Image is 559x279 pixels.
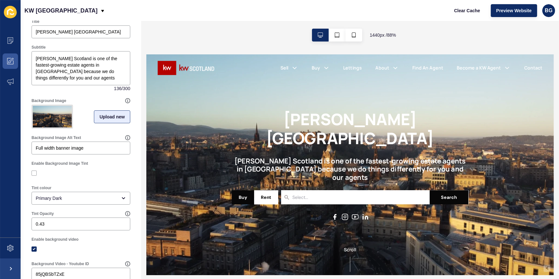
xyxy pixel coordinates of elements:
label: Background Image [32,98,66,103]
span: 136 [114,85,121,92]
span: Preview Website [496,7,532,14]
textarea: [PERSON_NAME] Scotland is one of the fastest-growing estate agents in [GEOGRAPHIC_DATA] because w... [32,52,129,84]
span: 300 [123,85,130,92]
a: Lettings [224,12,245,19]
a: Buy [188,12,197,19]
button: Preview Website [491,4,537,17]
a: Sell [152,12,162,19]
button: Clear Cache [449,4,486,17]
div: open menu [32,192,130,205]
h2: [PERSON_NAME] Scotland is one of the fastest-growing estate agents in [GEOGRAPHIC_DATA] because w... [97,116,366,144]
input: Select... [166,158,198,167]
button: Buy [97,154,122,171]
button: Rent [123,154,150,171]
label: Tint Opacity [32,211,54,216]
span: Upload new [99,114,125,120]
span: Clear Cache [454,7,480,14]
label: Subtitle [32,45,46,50]
a: Contact [429,12,450,19]
label: Title [32,19,39,24]
label: Enable background video [32,237,78,242]
p: KW [GEOGRAPHIC_DATA] [24,3,97,19]
label: Background Video - Youtube ID [32,261,89,266]
a: Become a KW Agent [353,12,403,19]
img: Company logo [13,6,77,24]
img: 9fd452283222c40a13939ce89a588117.png [33,106,72,127]
button: Upload new [94,110,130,123]
span: / [122,85,123,92]
a: Find An Agent [302,12,337,19]
span: 1440 px / 88 % [370,32,396,38]
h1: [PERSON_NAME] [GEOGRAPHIC_DATA] [97,63,366,106]
a: About [261,12,276,19]
span: BG [545,7,553,14]
label: Tint colour [32,185,51,191]
label: Background Image Alt Text [32,135,81,140]
div: Scroll [3,218,461,247]
button: Search [322,154,366,171]
label: Enable Background Image Tint [32,161,88,166]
